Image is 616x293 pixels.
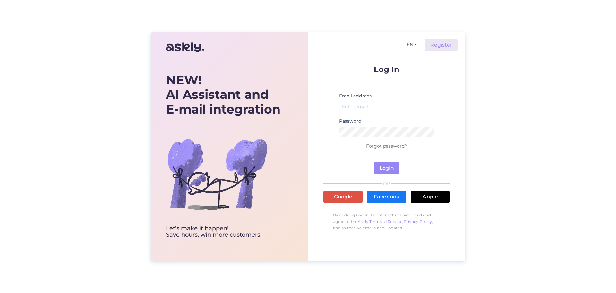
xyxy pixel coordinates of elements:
label: Email address [339,93,372,99]
b: NEW! [166,72,202,87]
button: EN [404,40,420,50]
p: Log In [323,65,450,73]
div: Let’s make it happen! Save hours, win more customers. [166,225,280,238]
a: Register [425,39,458,51]
label: Password [339,118,362,124]
a: Askly Terms of Service [358,219,403,224]
a: Google [323,191,363,203]
a: Apple [411,191,450,203]
a: Forgot password? [366,143,407,149]
img: bg-askly [166,123,269,225]
span: OR [382,181,391,186]
a: Facebook [367,191,406,203]
p: By clicking Log In, I confirm that I have read and agree to the , , and to receive emails and upd... [323,209,450,234]
input: Enter email [339,102,434,112]
button: Login [374,162,399,174]
a: Privacy Policy [404,219,432,224]
img: Askly [166,40,204,55]
div: AI Assistant and E-mail integration [166,73,280,117]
